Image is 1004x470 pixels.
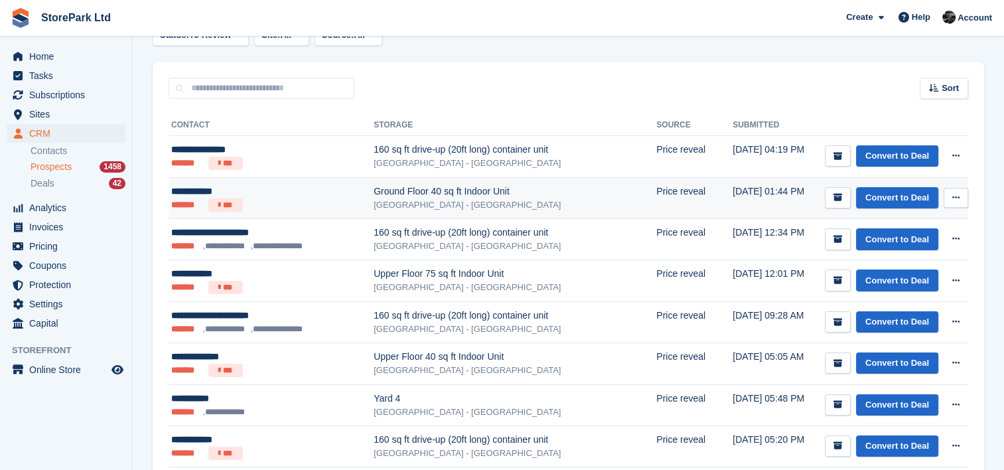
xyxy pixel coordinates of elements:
td: Price reveal [656,219,733,260]
td: Price reveal [656,426,733,467]
span: CRM [29,124,109,143]
div: [GEOGRAPHIC_DATA] - [GEOGRAPHIC_DATA] [374,323,656,336]
a: StorePark Ltd [36,7,116,29]
td: [DATE] 09:28 AM [733,302,811,343]
div: [GEOGRAPHIC_DATA] - [GEOGRAPHIC_DATA] [374,240,656,253]
a: Convert to Deal [856,394,938,416]
td: [DATE] 12:34 PM [733,219,811,260]
a: Convert to Deal [856,145,938,167]
th: Submitted [733,115,811,136]
td: Price reveal [656,384,733,426]
a: menu [7,256,125,275]
a: menu [7,314,125,333]
span: Sites [29,105,109,123]
td: [DATE] 12:01 PM [733,260,811,302]
a: Contacts [31,145,125,157]
a: Convert to Deal [856,228,938,250]
span: Capital [29,314,109,333]
a: menu [7,86,125,104]
img: stora-icon-8386f47178a22dfd0bd8f6a31ec36ba5ce8667c1dd55bd0f319d3a0aa187defe.svg [11,8,31,28]
span: Coupons [29,256,109,275]
a: menu [7,275,125,294]
td: [DATE] 01:44 PM [733,177,811,219]
td: [DATE] 05:05 AM [733,343,811,385]
td: [DATE] 05:20 PM [733,426,811,467]
a: Convert to Deal [856,187,938,209]
span: Settings [29,295,109,313]
span: Home [29,47,109,66]
div: 160 sq ft drive-up (20ft long) container unit [374,433,656,447]
td: Price reveal [656,177,733,219]
span: Online Store [29,360,109,379]
a: menu [7,218,125,236]
div: [GEOGRAPHIC_DATA] - [GEOGRAPHIC_DATA] [374,406,656,419]
div: [GEOGRAPHIC_DATA] - [GEOGRAPHIC_DATA] [374,447,656,460]
div: 160 sq ft drive-up (20ft long) container unit [374,226,656,240]
span: Sort [942,82,959,95]
span: Deals [31,177,54,190]
span: Account [958,11,992,25]
a: Convert to Deal [856,352,938,374]
div: [GEOGRAPHIC_DATA] - [GEOGRAPHIC_DATA] [374,198,656,212]
div: 42 [109,178,125,189]
img: Ryan Mulcahy [942,11,956,24]
th: Storage [374,115,656,136]
div: 160 sq ft drive-up (20ft long) container unit [374,143,656,157]
a: menu [7,237,125,256]
a: menu [7,124,125,143]
span: Invoices [29,218,109,236]
div: [GEOGRAPHIC_DATA] - [GEOGRAPHIC_DATA] [374,281,656,294]
a: Prospects 1458 [31,160,125,174]
a: Convert to Deal [856,435,938,457]
div: [GEOGRAPHIC_DATA] - [GEOGRAPHIC_DATA] [374,364,656,377]
a: menu [7,105,125,123]
div: Ground Floor 40 sq ft Indoor Unit [374,185,656,198]
a: menu [7,295,125,313]
span: Prospects [31,161,72,173]
div: Upper Floor 40 sq ft Indoor Unit [374,350,656,364]
a: Convert to Deal [856,270,938,291]
span: Create [846,11,873,24]
td: Price reveal [656,343,733,385]
th: Source [656,115,733,136]
span: Storefront [12,344,132,357]
a: Deals 42 [31,177,125,191]
span: Tasks [29,66,109,85]
a: Preview store [109,362,125,378]
th: Contact [169,115,374,136]
td: Price reveal [656,136,733,178]
span: Protection [29,275,109,294]
div: Yard 4 [374,392,656,406]
td: Price reveal [656,302,733,343]
span: Help [912,11,930,24]
td: Price reveal [656,260,733,302]
a: menu [7,47,125,66]
span: Pricing [29,237,109,256]
td: [DATE] 05:48 PM [733,384,811,426]
a: Convert to Deal [856,311,938,333]
div: 1458 [100,161,125,173]
a: menu [7,360,125,379]
div: Upper Floor 75 sq ft Indoor Unit [374,267,656,281]
div: 160 sq ft drive-up (20ft long) container unit [374,309,656,323]
td: [DATE] 04:19 PM [733,136,811,178]
span: Subscriptions [29,86,109,104]
a: menu [7,66,125,85]
span: Analytics [29,198,109,217]
a: menu [7,198,125,217]
div: [GEOGRAPHIC_DATA] - [GEOGRAPHIC_DATA] [374,157,656,170]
